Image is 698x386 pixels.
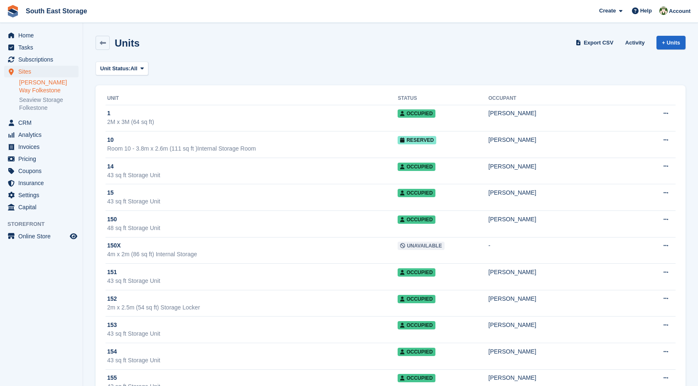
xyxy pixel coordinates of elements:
th: Status [398,92,488,105]
span: 154 [107,347,117,356]
div: [PERSON_NAME] [489,136,642,144]
button: Unit Status: All [96,62,148,75]
a: + Units [656,36,686,49]
span: Coupons [18,165,68,177]
td: - [489,237,642,264]
a: menu [4,189,79,201]
span: Online Store [18,230,68,242]
span: Sites [18,66,68,77]
a: menu [4,117,79,129]
span: Occupied [398,215,435,224]
span: Help [640,7,652,15]
span: Invoices [18,141,68,153]
div: 2m x 2.5m (54 sq ft) Storage Locker [107,303,398,312]
span: 14 [107,162,114,171]
a: Export CSV [574,36,617,49]
div: 2M x 3M (64 sq ft) [107,118,398,126]
span: Insurance [18,177,68,189]
span: Unavailable [398,242,444,250]
div: 43 sq ft Storage Unit [107,329,398,338]
span: Occupied [398,321,435,329]
span: 151 [107,268,117,277]
a: Seaview Storage Folkestone [19,96,79,112]
a: menu [4,30,79,41]
a: menu [4,201,79,213]
span: Settings [18,189,68,201]
div: [PERSON_NAME] [489,215,642,224]
div: [PERSON_NAME] [489,109,642,118]
span: Tasks [18,42,68,53]
a: menu [4,177,79,189]
span: Analytics [18,129,68,141]
span: Storefront [7,220,83,228]
a: [PERSON_NAME] Way Folkestone [19,79,79,94]
div: [PERSON_NAME] [489,347,642,356]
span: Account [669,7,691,15]
a: Preview store [69,231,79,241]
span: 10 [107,136,114,144]
div: 43 sq ft Storage Unit [107,356,398,365]
div: 43 sq ft Storage Unit [107,197,398,206]
a: menu [4,54,79,65]
span: Pricing [18,153,68,165]
img: Anna Paskhin [659,7,668,15]
span: Reserved [398,136,436,144]
a: menu [4,153,79,165]
span: Export CSV [584,39,614,47]
span: Unit Status: [100,64,130,73]
span: Occupied [398,109,435,118]
span: 15 [107,188,114,197]
a: South East Storage [22,4,91,18]
span: Create [599,7,616,15]
div: 43 sq ft Storage Unit [107,171,398,180]
a: menu [4,66,79,77]
div: [PERSON_NAME] [489,188,642,197]
div: [PERSON_NAME] [489,294,642,303]
span: 1 [107,109,111,118]
span: 150 [107,215,117,224]
div: [PERSON_NAME] [489,268,642,277]
a: menu [4,230,79,242]
a: menu [4,42,79,53]
h2: Units [115,37,140,49]
th: Unit [106,92,398,105]
span: Occupied [398,374,435,382]
span: 150X [107,241,121,250]
th: Occupant [489,92,642,105]
span: All [130,64,138,73]
div: [PERSON_NAME] [489,374,642,382]
span: Occupied [398,295,435,303]
a: menu [4,141,79,153]
a: menu [4,129,79,141]
div: 43 sq ft Storage Unit [107,277,398,285]
div: 48 sq ft Storage Unit [107,224,398,233]
span: Subscriptions [18,54,68,65]
span: CRM [18,117,68,129]
a: menu [4,165,79,177]
span: 155 [107,374,117,382]
span: 153 [107,321,117,329]
span: Home [18,30,68,41]
div: 4m x 2m (86 sq ft) Internal Storage [107,250,398,259]
a: Activity [622,36,648,49]
span: Occupied [398,189,435,197]
span: Occupied [398,268,435,277]
span: Occupied [398,163,435,171]
span: Occupied [398,348,435,356]
img: stora-icon-8386f47178a22dfd0bd8f6a31ec36ba5ce8667c1dd55bd0f319d3a0aa187defe.svg [7,5,19,17]
div: Room 10 - 3.8m x 2.6m (111 sq ft )Internal Storage Room [107,144,398,153]
div: [PERSON_NAME] [489,162,642,171]
div: [PERSON_NAME] [489,321,642,329]
span: 152 [107,294,117,303]
span: Capital [18,201,68,213]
